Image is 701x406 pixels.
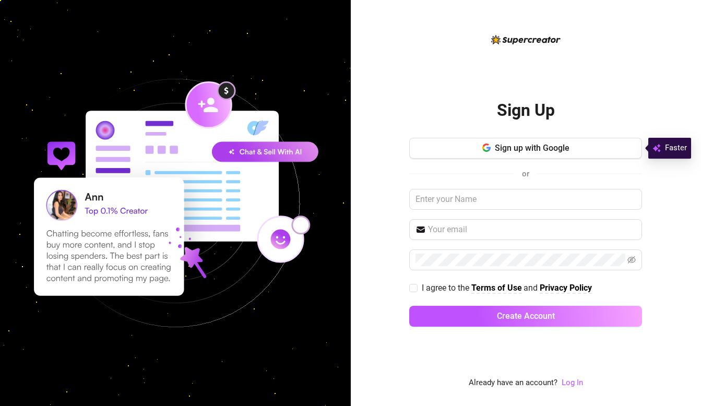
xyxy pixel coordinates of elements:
span: eye-invisible [627,256,636,264]
span: I agree to the [422,283,471,293]
button: Sign up with Google [409,138,642,159]
span: and [524,283,540,293]
img: logo-BBDzfeDw.svg [491,35,561,44]
input: Your email [428,223,636,236]
h2: Sign Up [497,100,555,121]
span: Already have an account? [469,377,557,389]
strong: Privacy Policy [540,283,592,293]
span: Create Account [497,311,555,321]
a: Log In [562,378,583,387]
input: Enter your Name [409,189,642,210]
a: Log In [562,377,583,389]
strong: Terms of Use [471,283,522,293]
span: Sign up with Google [495,143,569,153]
span: or [522,169,529,178]
img: svg%3e [652,142,661,154]
a: Privacy Policy [540,283,592,294]
button: Create Account [409,306,642,327]
span: Faster [665,142,687,154]
a: Terms of Use [471,283,522,294]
